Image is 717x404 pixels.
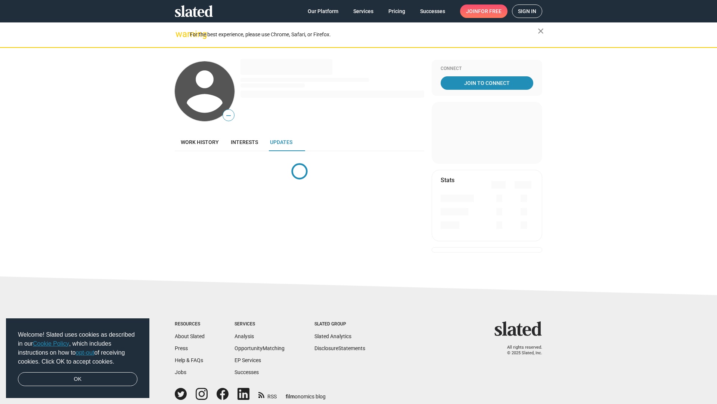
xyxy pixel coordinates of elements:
mat-icon: close [536,27,545,36]
span: Our Platform [308,4,338,18]
p: All rights reserved. © 2025 Slated, Inc. [499,345,542,356]
a: Successes [235,369,259,375]
span: Join [466,4,502,18]
a: dismiss cookie message [18,372,137,386]
a: Pricing [382,4,411,18]
a: DisclosureStatements [314,345,365,351]
a: RSS [258,389,277,400]
span: Join To Connect [442,76,532,90]
a: Join To Connect [441,76,533,90]
a: Work history [175,133,225,151]
span: film [286,394,295,400]
span: Services [353,4,373,18]
div: Resources [175,321,205,327]
a: Services [347,4,379,18]
span: — [223,111,234,120]
a: About Slated [175,333,205,339]
a: Press [175,345,188,351]
a: Sign in [512,4,542,18]
a: Successes [414,4,451,18]
a: Jobs [175,369,186,375]
a: Joinfor free [460,4,508,18]
span: Work history [181,139,219,145]
a: Interests [225,133,264,151]
span: Updates [270,139,292,145]
a: Help & FAQs [175,357,203,363]
div: Connect [441,66,533,72]
a: Cookie Policy [33,340,69,347]
a: filmonomics blog [286,387,326,400]
a: opt-out [76,349,94,356]
span: Welcome! Slated uses cookies as described in our , which includes instructions on how to of recei... [18,330,137,366]
a: Updates [264,133,298,151]
a: OpportunityMatching [235,345,285,351]
span: Pricing [388,4,405,18]
div: cookieconsent [6,318,149,398]
span: Interests [231,139,258,145]
mat-icon: warning [176,30,184,39]
a: EP Services [235,357,261,363]
div: Services [235,321,285,327]
mat-card-title: Stats [441,176,454,184]
div: For the best experience, please use Chrome, Safari, or Firefox. [190,30,538,40]
a: Analysis [235,333,254,339]
a: Slated Analytics [314,333,351,339]
div: Slated Group [314,321,365,327]
span: Sign in [518,5,536,18]
a: Our Platform [302,4,344,18]
span: for free [478,4,502,18]
span: Successes [420,4,445,18]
